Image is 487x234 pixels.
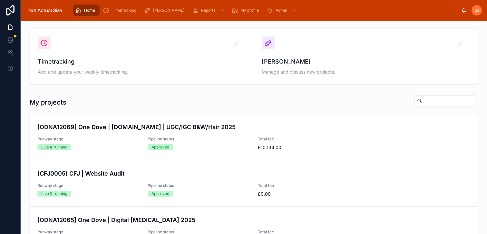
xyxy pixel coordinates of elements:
div: Live & running [41,191,67,197]
a: [PERSON_NAME]Manage and discuss new projects. [254,29,478,84]
a: My profile [229,5,263,16]
span: Total fee [258,183,360,188]
div: Live & running [41,144,67,150]
span: My profile [240,8,259,13]
span: Home [84,8,95,13]
span: £10,134.00 [258,144,360,151]
a: TImetracking [101,5,141,16]
a: [PERSON_NAME] [142,5,189,16]
img: App logo [26,5,65,15]
h1: My projects [30,98,66,107]
span: Pipeline status [148,183,250,188]
a: [ODNA12069] One Dove | [DOMAIN_NAME] | UGC/IGC B&W/Hair 2025Runway stageLive & runningPipeline st... [30,114,478,160]
span: £0.00 [258,191,360,197]
a: [CFJ0005] CFJ | Website AuditRunway stageLive & runningPipeline statusApprovedTotal fee£0.00 [30,160,478,206]
span: TImetracking [112,8,136,13]
a: Reports [190,5,228,16]
span: Reports [201,8,215,13]
span: Runway stage [37,137,140,142]
h4: [ODNA12069] One Dove | [DOMAIN_NAME] | UGC/IGC B&W/Hair 2025 [37,123,470,131]
span: Pipeline status [148,137,250,142]
span: Manage and discuss new projects. [262,69,470,75]
span: Add and update your weekly timetracking. [38,69,246,75]
h4: [ODNA12065] One Dove | Digital [MEDICAL_DATA] 2025 [37,216,470,224]
a: Home [73,5,100,16]
div: Approved [151,144,169,150]
span: SJ [474,8,479,13]
div: scrollable content [70,3,461,17]
span: Total fee [258,137,360,142]
a: TimetrackingAdd and update your weekly timetracking. [30,29,254,84]
div: Approved [151,191,169,197]
span: Admin [276,8,287,13]
h4: [CFJ0005] CFJ | Website Audit [37,169,470,178]
span: [PERSON_NAME] [262,57,470,66]
a: Admin [265,5,300,16]
span: [PERSON_NAME] [153,8,184,13]
span: Runway stage [37,183,140,188]
span: Timetracking [38,57,246,66]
